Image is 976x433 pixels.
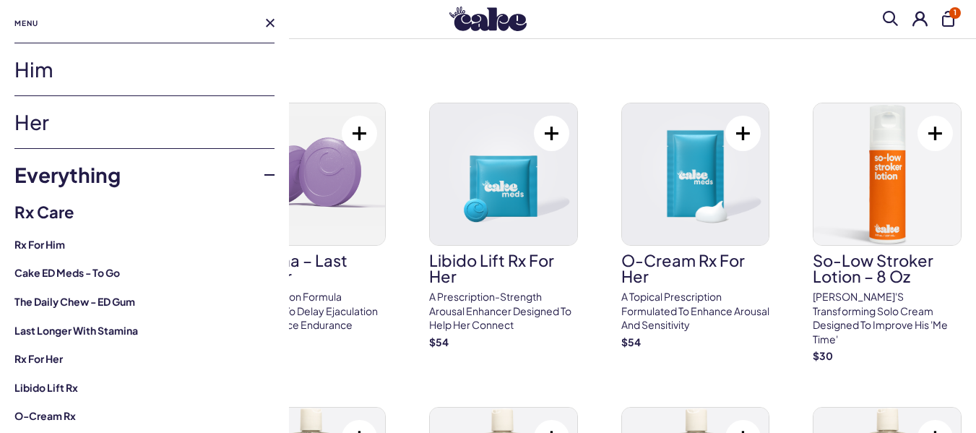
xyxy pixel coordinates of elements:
a: Libido Lift Rx [14,381,78,394]
a: Libido Lift Rx For HerLibido Lift Rx For HerA prescription-strength arousal enhancer designed to ... [429,103,578,349]
strong: $ 54 [429,335,449,348]
a: Cake ED Meds - To Go [14,266,120,279]
a: Him [14,43,275,95]
a: Her [14,96,275,148]
strong: $ 54 [621,335,641,348]
a: O-Cream Rx [14,409,76,422]
img: O-Cream Rx for Her [622,103,769,245]
a: Rx For Him [14,238,275,252]
a: Stamina – Last LongerStamina – Last LongerA dual-action formula designed to delay ejaculation and... [237,103,386,349]
a: Everything [14,149,275,201]
span: Menu [14,14,38,32]
a: So-Low Stroker Lotion – 8 ozSo-Low Stroker Lotion – 8 oz[PERSON_NAME]'s transforming solo cream d... [813,103,962,364]
strong: $ 30 [813,349,833,362]
p: [PERSON_NAME]'s transforming solo cream designed to improve his 'me time' [813,290,962,346]
h3: O-Cream Rx for Her [621,252,770,284]
img: Stamina – Last Longer [238,103,385,245]
a: Last Longer with Stamina [14,324,138,337]
h3: So-Low Stroker Lotion – 8 oz [813,252,962,284]
h3: Stamina – Last Longer [237,252,386,284]
a: The Daily Chew - ED Gum [14,295,135,308]
a: Rx For Her [14,352,275,366]
p: A dual-action formula designed to delay ejaculation and enhance endurance [237,290,386,333]
h3: Rx Care [14,201,275,223]
img: Libido Lift Rx For Her [430,103,577,245]
button: 1 [942,11,954,27]
img: Hello Cake [449,7,527,31]
a: O-Cream Rx for HerO-Cream Rx for HerA topical prescription formulated to enhance arousal and sens... [621,103,770,349]
img: So-Low Stroker Lotion – 8 oz [813,103,961,245]
h3: Libido Lift Rx For Her [429,252,578,284]
p: A topical prescription formulated to enhance arousal and sensitivity [621,290,770,333]
p: A prescription-strength arousal enhancer designed to help her connect [429,290,578,333]
span: 1 [949,7,961,19]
